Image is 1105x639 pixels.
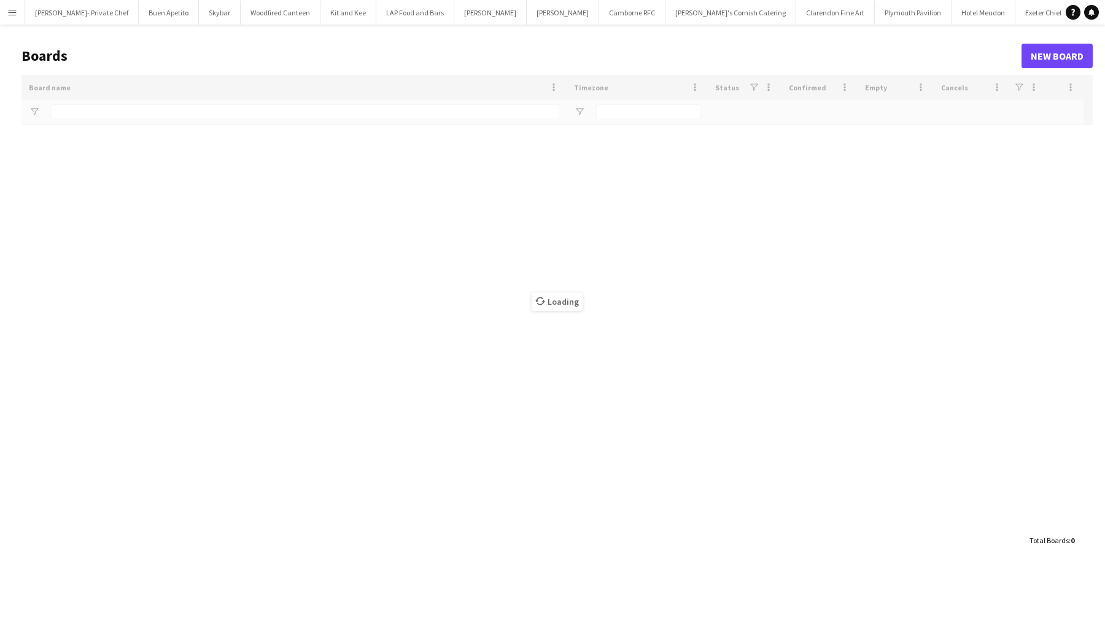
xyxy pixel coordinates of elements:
button: [PERSON_NAME]'s Cornish Catering [665,1,796,25]
div: : [1029,528,1074,552]
button: Hotel Meudon [952,1,1015,25]
span: Total Boards [1029,536,1069,545]
button: Kit and Kee [320,1,376,25]
a: New Board [1022,44,1093,68]
button: [PERSON_NAME] [527,1,599,25]
button: Plymouth Pavilion [875,1,952,25]
button: Clarendon Fine Art [796,1,875,25]
h1: Boards [21,47,1022,65]
button: Camborne RFC [599,1,665,25]
button: Skybar [199,1,241,25]
button: Buen Apetito [139,1,199,25]
span: 0 [1071,536,1074,545]
button: Woodfired Canteen [241,1,320,25]
button: [PERSON_NAME]- Private Chef [25,1,139,25]
button: Exeter Chiefs [1015,1,1075,25]
button: LAP Food and Bars [376,1,454,25]
span: Loading [532,292,583,311]
button: [PERSON_NAME] [454,1,527,25]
